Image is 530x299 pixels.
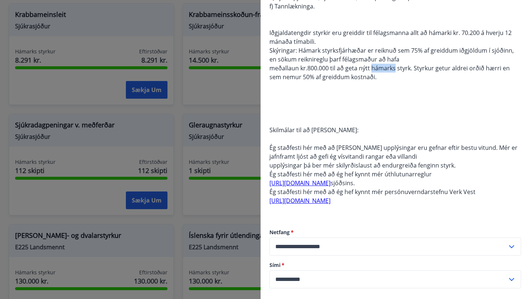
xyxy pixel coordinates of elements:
span: sjóðsins. [269,179,355,187]
span: Skýringar: Hámark styrksfjárhæðar er reiknuð sem 75% af greiddum iðgjöldum í sjóðinn, en sökum re... [269,46,514,63]
span: f) Tannlækninga. [269,2,315,10]
a: [URL][DOMAIN_NAME] [269,197,331,205]
span: meðallaun kr.800.000 til að geta nýtt hámarks styrk. Styrkur getur aldrei orðið hærri en sem nemu... [269,64,510,81]
label: Netfang [269,229,521,236]
span: upplýsingar þá ber mér skilyrðislaust að endurgreiða fenginn styrk. [269,161,456,169]
span: Ég staðfesti hér með að ég hef kynnt mér úthlutunarreglur [269,170,432,178]
span: Ég staðfesti hér með að [PERSON_NAME] upplýsingar eru gefnar eftir bestu vitund. Mér er jafnframt... [269,144,517,161]
label: Sími [269,261,521,269]
span: Skilmálar til að [PERSON_NAME]: [269,126,358,134]
a: [URL][DOMAIN_NAME] [269,179,331,187]
span: Iðgjaldatengdir styrkir eru greiddir til félagsmanna allt að hámarki kr. 70.200 á hverju 12 mánað... [269,29,512,46]
span: Ég staðfesti hér með að ég hef kynnt mér persónuverndarstefnu Verk Vest [269,188,476,196]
